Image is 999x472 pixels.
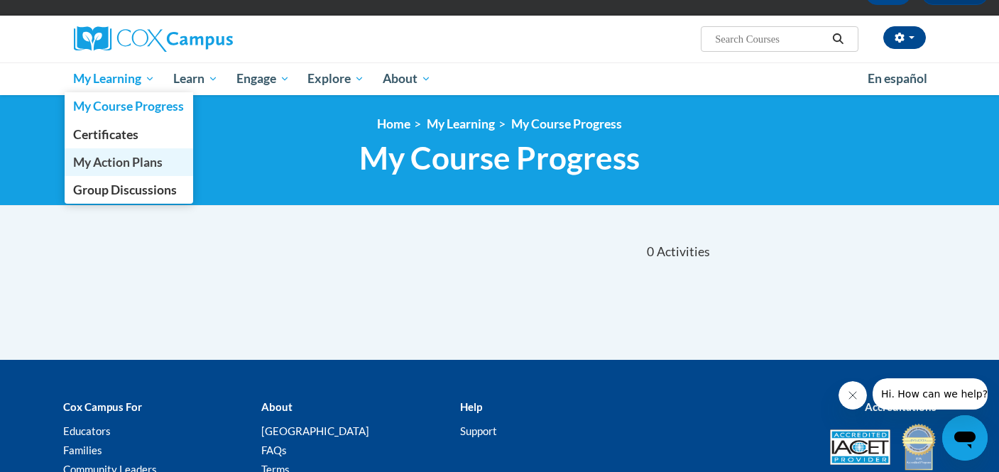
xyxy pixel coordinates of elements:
[714,31,827,48] input: Search Courses
[359,139,640,177] span: My Course Progress
[65,121,194,148] a: Certificates
[74,26,344,52] a: Cox Campus
[65,148,194,176] a: My Action Plans
[839,381,867,410] iframe: Close message
[73,182,177,197] span: Group Discussions
[511,116,622,131] a: My Course Progress
[383,70,431,87] span: About
[830,429,890,465] img: Accredited IACET® Provider
[73,70,155,87] span: My Learning
[63,400,142,413] b: Cox Campus For
[307,70,364,87] span: Explore
[63,424,111,437] a: Educators
[261,444,287,456] a: FAQs
[227,62,299,95] a: Engage
[65,62,165,95] a: My Learning
[73,155,163,170] span: My Action Plans
[261,400,293,413] b: About
[858,64,937,94] a: En español
[236,70,290,87] span: Engage
[460,424,497,437] a: Support
[460,400,482,413] b: Help
[868,71,927,86] span: En español
[65,92,194,120] a: My Course Progress
[883,26,926,49] button: Account Settings
[377,116,410,131] a: Home
[164,62,227,95] a: Learn
[901,422,937,472] img: IDA® Accredited
[827,31,848,48] button: Search
[73,127,138,142] span: Certificates
[173,70,218,87] span: Learn
[74,26,233,52] img: Cox Campus
[373,62,440,95] a: About
[73,99,184,114] span: My Course Progress
[63,444,102,456] a: Families
[65,176,194,204] a: Group Discussions
[261,424,369,437] a: [GEOGRAPHIC_DATA]
[298,62,373,95] a: Explore
[942,415,988,461] iframe: Button to launch messaging window
[657,244,710,260] span: Activities
[427,116,495,131] a: My Learning
[53,62,947,95] div: Main menu
[647,244,654,260] span: 0
[873,378,988,410] iframe: Message from company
